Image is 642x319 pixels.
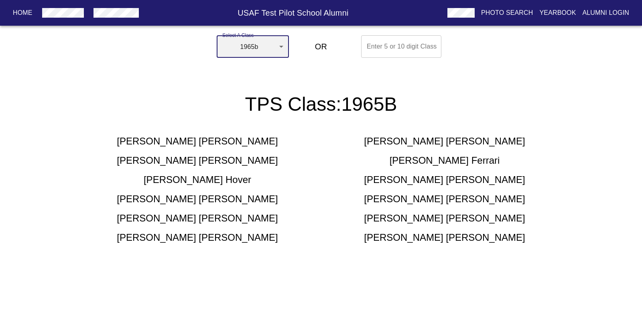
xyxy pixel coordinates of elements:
h5: [PERSON_NAME] [PERSON_NAME] [364,135,525,148]
div: 1965b [217,35,289,58]
p: Yearbook [539,8,576,18]
h3: TPS Class: 1965B [74,93,568,116]
h5: [PERSON_NAME] [PERSON_NAME] [117,154,278,167]
h6: OR [315,40,327,53]
button: Photo Search [478,6,536,20]
h5: [PERSON_NAME] Hover [144,173,251,186]
h5: [PERSON_NAME] [PERSON_NAME] [117,193,278,205]
h5: [PERSON_NAME] [PERSON_NAME] [117,135,278,148]
button: Yearbook [536,6,579,20]
button: Home [10,6,36,20]
h5: [PERSON_NAME] [PERSON_NAME] [364,231,525,244]
h6: USAF Test Pilot School Alumni [142,6,444,19]
h5: [PERSON_NAME] Ferrari [390,154,500,167]
h5: [PERSON_NAME] [PERSON_NAME] [117,231,278,244]
p: Photo Search [481,8,533,18]
p: Home [13,8,33,18]
p: Alumni Login [583,8,630,18]
h5: [PERSON_NAME] [PERSON_NAME] [364,193,525,205]
h5: [PERSON_NAME] [PERSON_NAME] [364,173,525,186]
h5: [PERSON_NAME] [PERSON_NAME] [364,212,525,225]
h5: [PERSON_NAME] [PERSON_NAME] [117,212,278,225]
button: Alumni Login [579,6,633,20]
